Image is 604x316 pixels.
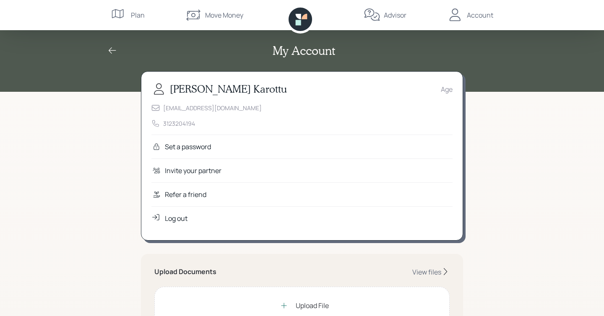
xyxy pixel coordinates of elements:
h5: Upload Documents [154,268,216,276]
div: Move Money [205,10,243,20]
h3: [PERSON_NAME] Karottu [170,83,287,95]
div: Invite your partner [165,166,221,176]
div: View files [412,267,441,277]
div: Account [467,10,493,20]
div: Set a password [165,142,211,152]
h2: My Account [273,44,335,58]
div: 3123204194 [163,119,195,128]
div: Upload File [296,300,329,311]
div: Age [441,84,453,94]
div: [EMAIL_ADDRESS][DOMAIN_NAME] [163,104,262,112]
div: Log out [165,213,187,223]
div: Advisor [384,10,406,20]
div: Refer a friend [165,189,206,199]
div: Plan [131,10,145,20]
